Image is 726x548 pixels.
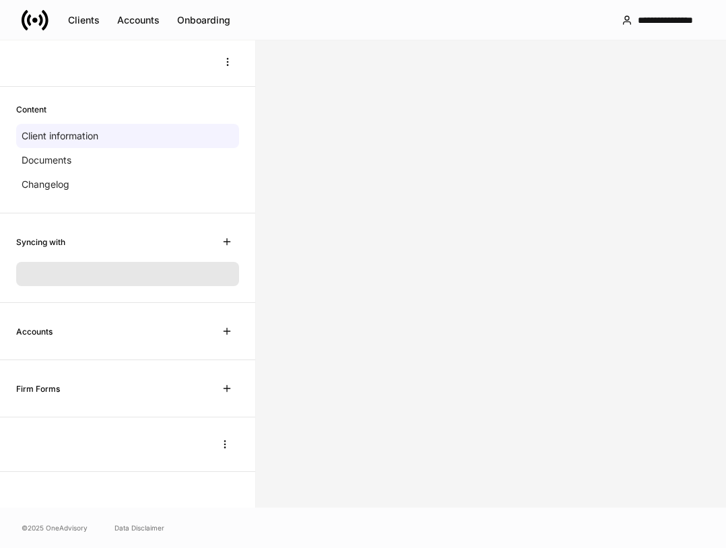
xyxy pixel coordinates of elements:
[16,382,60,395] h6: Firm Forms
[168,9,239,31] button: Onboarding
[16,236,65,248] h6: Syncing with
[108,9,168,31] button: Accounts
[16,325,53,338] h6: Accounts
[177,15,230,25] div: Onboarding
[22,153,71,167] p: Documents
[117,15,160,25] div: Accounts
[114,522,164,533] a: Data Disclaimer
[22,178,69,191] p: Changelog
[22,129,98,143] p: Client information
[16,124,239,148] a: Client information
[16,172,239,197] a: Changelog
[16,103,46,116] h6: Content
[22,522,88,533] span: © 2025 OneAdvisory
[16,148,239,172] a: Documents
[59,9,108,31] button: Clients
[68,15,100,25] div: Clients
